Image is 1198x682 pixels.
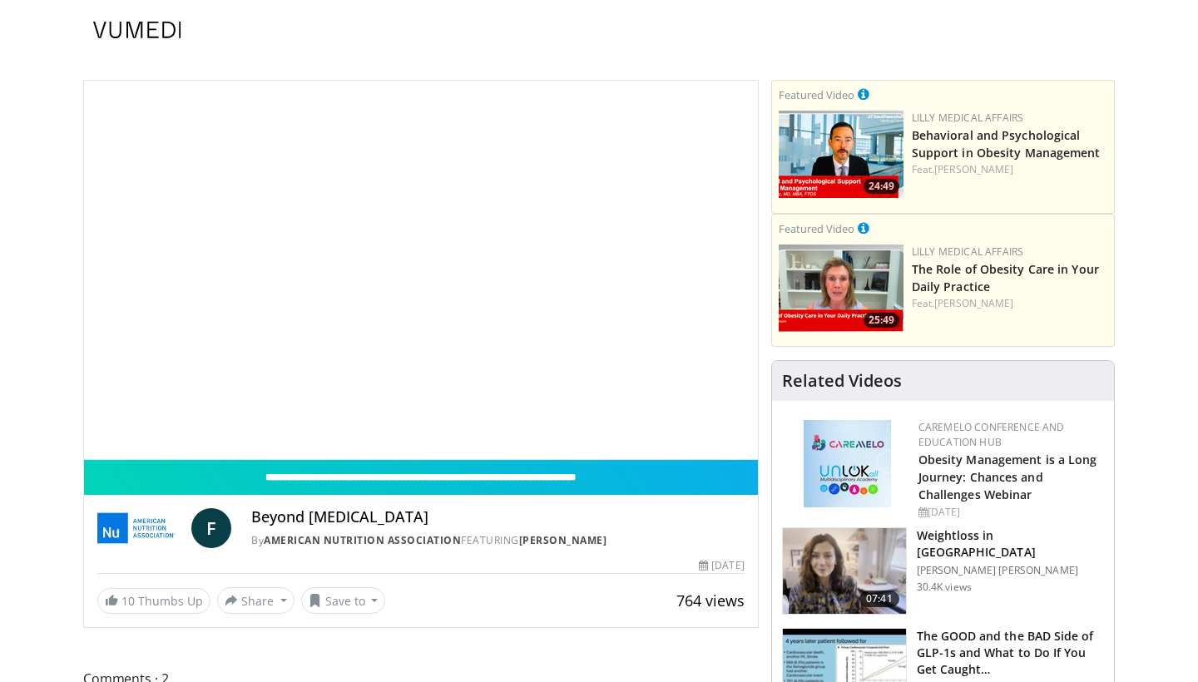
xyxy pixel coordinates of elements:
a: CaReMeLO Conference and Education Hub [918,420,1065,449]
img: 45df64a9-a6de-482c-8a90-ada250f7980c.png.150x105_q85_autocrop_double_scale_upscale_version-0.2.jpg [804,420,891,507]
a: F [191,508,231,548]
small: Featured Video [779,221,854,236]
a: 07:41 Weightloss in [GEOGRAPHIC_DATA] [PERSON_NAME] [PERSON_NAME] 30.4K views [782,527,1104,615]
img: 9983fed1-7565-45be-8934-aef1103ce6e2.150x105_q85_crop-smart_upscale.jpg [783,528,906,615]
h4: Beyond [MEDICAL_DATA] [251,508,744,526]
h4: Related Videos [782,371,902,391]
h3: Weightloss in [GEOGRAPHIC_DATA] [917,527,1104,561]
a: [PERSON_NAME] [934,296,1013,310]
a: Lilly Medical Affairs [912,111,1024,125]
a: [PERSON_NAME] [519,533,607,547]
a: 10 Thumbs Up [97,588,210,614]
a: Behavioral and Psychological Support in Obesity Management [912,127,1101,161]
video-js: Video Player [84,81,758,460]
a: Lilly Medical Affairs [912,245,1024,259]
a: 25:49 [779,245,903,332]
button: Share [217,587,295,614]
span: 07:41 [859,591,899,607]
small: Featured Video [779,87,854,102]
button: Save to [301,587,386,614]
a: Obesity Management is a Long Journey: Chances and Challenges Webinar [918,452,1097,502]
a: [PERSON_NAME] [934,162,1013,176]
a: The Role of Obesity Care in Your Daily Practice [912,261,1099,294]
div: Feat. [912,296,1107,311]
p: 30.4K views [917,581,972,594]
span: 24:49 [864,179,899,194]
div: [DATE] [918,505,1101,520]
span: 764 views [676,591,745,610]
h3: The GOOD and the BAD Side of GLP-1s and What to Do If You Get Caught… [917,628,1104,678]
div: [DATE] [699,558,744,573]
span: 10 [121,593,135,609]
a: American Nutrition Association [264,533,461,547]
img: e1208b6b-349f-4914-9dd7-f97803bdbf1d.png.150x105_q85_crop-smart_upscale.png [779,245,903,332]
img: American Nutrition Association [97,508,185,548]
a: 24:49 [779,111,903,198]
span: 25:49 [864,313,899,328]
img: VuMedi Logo [93,22,181,38]
div: By FEATURING [251,533,744,548]
img: ba3304f6-7838-4e41-9c0f-2e31ebde6754.png.150x105_q85_crop-smart_upscale.png [779,111,903,198]
div: Feat. [912,162,1107,177]
p: [PERSON_NAME] [PERSON_NAME] [917,564,1104,577]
